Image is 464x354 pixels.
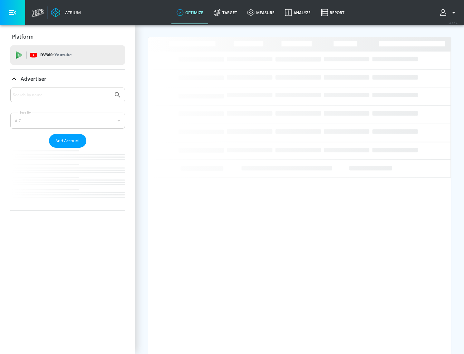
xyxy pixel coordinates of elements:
input: Search by name [13,91,111,99]
p: Youtube [54,51,72,58]
a: optimize [171,1,208,24]
div: Advertiser [10,70,125,88]
a: Target [208,1,242,24]
p: Advertiser [21,75,46,82]
nav: list of Advertiser [10,148,125,210]
div: A-Z [10,113,125,129]
div: Atrium [63,10,81,15]
button: Add Account [49,134,86,148]
p: DV360: [40,51,72,59]
span: v 4.25.4 [449,21,458,25]
div: Advertiser [10,88,125,210]
a: Atrium [51,8,81,17]
a: measure [242,1,280,24]
a: Analyze [280,1,316,24]
a: Report [316,1,350,24]
p: Platform [12,33,34,40]
div: DV360: Youtube [10,45,125,65]
label: Sort By [18,110,32,115]
span: Add Account [55,137,80,144]
div: Platform [10,28,125,46]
